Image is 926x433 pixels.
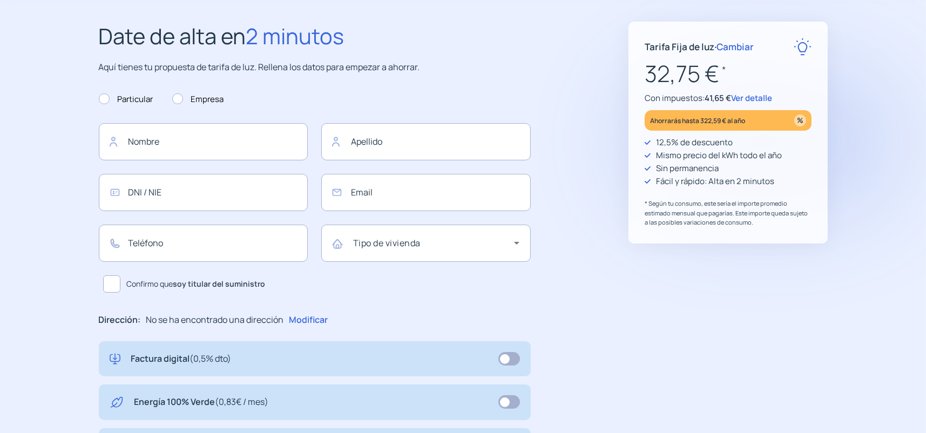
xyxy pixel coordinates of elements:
[289,313,328,327] p: Modificar
[127,278,266,290] span: Confirmo que
[99,313,141,327] p: Dirección:
[717,40,754,53] span: Cambiar
[656,136,733,149] p: 12,5% de descuento
[656,162,719,175] p: Sin permanencia
[645,39,754,54] p: Tarifa Fija de luz ·
[645,92,812,105] p: Con impuestos:
[146,313,284,327] p: No se ha encontrado una dirección
[731,92,772,104] span: Ver detalle
[705,92,731,104] span: 41,65 €
[99,19,531,53] h2: Date de alta en
[172,93,224,106] label: Empresa
[353,237,421,249] mat-label: Tipo de vivienda
[645,199,812,227] p: * Según tu consumo, este sería el importe promedio estimado mensual que pagarías. Este importe qu...
[794,114,806,126] img: percentage_icon.svg
[99,60,531,75] p: Aquí tienes tu propuesta de tarifa de luz. Rellena los datos para empezar a ahorrar.
[99,93,153,106] label: Particular
[173,279,266,289] b: soy titular del suministro
[131,352,232,366] p: Factura digital
[656,149,782,162] p: Mismo precio del kWh todo el año
[794,38,812,56] img: rate-E.svg
[134,395,269,409] p: Energía 100% Verde
[645,56,812,92] p: 32,75 €
[650,114,745,127] p: Ahorrarás hasta 322,59 € al año
[190,353,232,364] span: (0,5% dto)
[246,21,344,51] span: 2 minutos
[656,175,774,188] p: Fácil y rápido: Alta en 2 minutos
[215,396,269,408] span: (0,83€ / mes)
[110,395,124,409] img: energy-green.svg
[110,352,120,366] img: digital-invoice.svg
